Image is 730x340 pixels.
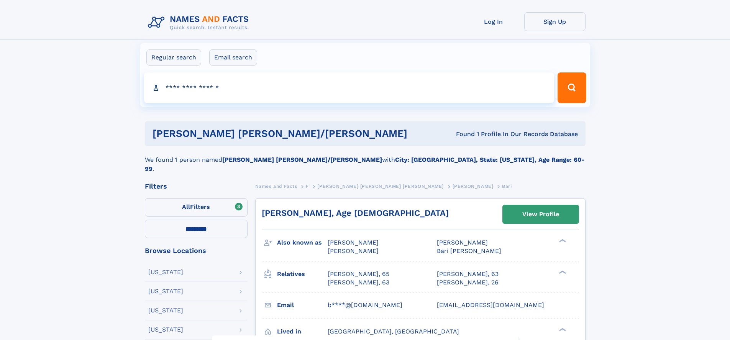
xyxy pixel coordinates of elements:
h3: Relatives [277,268,328,281]
span: [PERSON_NAME] [PERSON_NAME] [PERSON_NAME] [317,184,444,189]
a: [PERSON_NAME], 63 [328,278,389,287]
a: Names and Facts [255,181,297,191]
b: City: [GEOGRAPHIC_DATA], State: [US_STATE], Age Range: 60-99 [145,156,584,172]
div: View Profile [522,205,559,223]
span: [PERSON_NAME] [328,247,379,255]
h1: [PERSON_NAME] [PERSON_NAME]/[PERSON_NAME] [153,129,432,138]
div: [US_STATE] [148,269,183,275]
a: [PERSON_NAME], 65 [328,270,389,278]
div: Found 1 Profile In Our Records Database [431,130,578,138]
b: [PERSON_NAME] [PERSON_NAME]/[PERSON_NAME] [222,156,382,163]
div: [US_STATE] [148,288,183,294]
span: Bari [PERSON_NAME] [437,247,501,255]
div: Browse Locations [145,247,248,254]
a: [PERSON_NAME], Age [DEMOGRAPHIC_DATA] [262,208,449,218]
label: Email search [209,49,257,66]
div: Filters [145,183,248,190]
button: Search Button [558,72,586,103]
a: Log In [463,12,524,31]
div: ❯ [557,327,566,332]
div: ❯ [557,238,566,243]
input: search input [144,72,554,103]
label: Regular search [146,49,201,66]
span: [PERSON_NAME] [453,184,494,189]
a: View Profile [503,205,579,223]
h3: Also known as [277,236,328,249]
span: [GEOGRAPHIC_DATA], [GEOGRAPHIC_DATA] [328,328,459,335]
a: [PERSON_NAME], 26 [437,278,499,287]
img: Logo Names and Facts [145,12,255,33]
span: F [306,184,309,189]
a: [PERSON_NAME], 63 [437,270,499,278]
span: [PERSON_NAME] [328,239,379,246]
a: Sign Up [524,12,586,31]
div: We found 1 person named with . [145,146,586,174]
a: [PERSON_NAME] [PERSON_NAME] [PERSON_NAME] [317,181,444,191]
label: Filters [145,198,248,217]
h3: Email [277,299,328,312]
div: ❯ [557,269,566,274]
a: [PERSON_NAME] [453,181,494,191]
a: F [306,181,309,191]
span: Bari [502,184,512,189]
span: [PERSON_NAME] [437,239,488,246]
span: [EMAIL_ADDRESS][DOMAIN_NAME] [437,301,544,309]
h3: Lived in [277,325,328,338]
div: [US_STATE] [148,307,183,314]
div: [US_STATE] [148,327,183,333]
span: All [182,203,190,210]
